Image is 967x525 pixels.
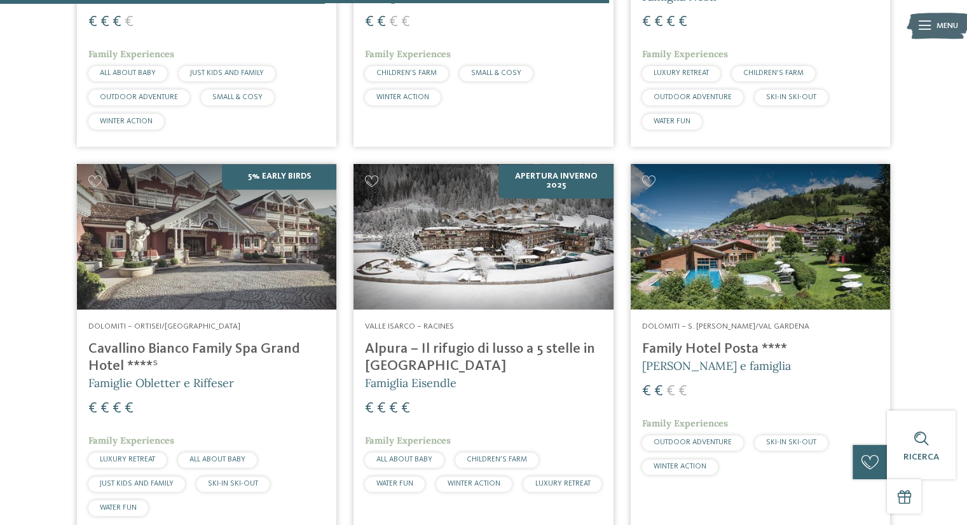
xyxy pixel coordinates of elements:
[100,504,137,512] span: WATER FUN
[389,401,398,416] span: €
[365,322,454,331] span: Valle Isarco – Racines
[903,453,939,461] span: Ricerca
[100,93,178,101] span: OUTDOOR ADVENTURE
[88,48,174,60] span: Family Experiences
[125,401,134,416] span: €
[654,118,690,125] span: WATER FUN
[88,376,234,390] span: Famiglie Obletter e Riffeser
[88,401,97,416] span: €
[189,456,245,463] span: ALL ABOUT BABY
[766,439,816,446] span: SKI-IN SKI-OUT
[467,456,527,463] span: CHILDREN’S FARM
[642,418,728,429] span: Family Experiences
[743,69,804,77] span: CHILDREN’S FARM
[377,401,386,416] span: €
[678,384,687,399] span: €
[376,93,429,101] span: WINTER ACTION
[666,15,675,30] span: €
[448,480,500,487] span: WINTER ACTION
[654,463,706,470] span: WINTER ACTION
[401,15,410,30] span: €
[100,118,153,125] span: WINTER ACTION
[365,341,601,375] h4: Alpura – Il rifugio di lusso a 5 stelle in [GEOGRAPHIC_DATA]
[113,401,121,416] span: €
[389,15,398,30] span: €
[401,401,410,416] span: €
[100,456,155,463] span: LUXURY RETREAT
[212,93,263,101] span: SMALL & COSY
[471,69,521,77] span: SMALL & COSY
[654,69,709,77] span: LUXURY RETREAT
[766,93,816,101] span: SKI-IN SKI-OUT
[88,15,97,30] span: €
[365,48,451,60] span: Family Experiences
[535,480,590,487] span: LUXURY RETREAT
[100,401,109,416] span: €
[642,358,791,373] span: [PERSON_NAME] e famiglia
[654,439,732,446] span: OUTDOOR ADVENTURE
[376,456,432,463] span: ALL ABOUT BABY
[365,376,456,390] span: Famiglia Eisendle
[353,164,613,310] img: Cercate un hotel per famiglie? Qui troverete solo i migliori!
[642,322,809,331] span: Dolomiti – S. [PERSON_NAME]/Val Gardena
[642,48,728,60] span: Family Experiences
[100,480,174,487] span: JUST KIDS AND FAMILY
[631,164,890,310] img: Cercate un hotel per famiglie? Qui troverete solo i migliori!
[377,15,386,30] span: €
[654,15,663,30] span: €
[88,322,240,331] span: Dolomiti – Ortisei/[GEOGRAPHIC_DATA]
[376,69,437,77] span: CHILDREN’S FARM
[88,341,325,375] h4: Cavallino Bianco Family Spa Grand Hotel ****ˢ
[88,435,174,446] span: Family Experiences
[77,164,336,310] img: Family Spa Grand Hotel Cavallino Bianco ****ˢ
[365,435,451,446] span: Family Experiences
[365,401,374,416] span: €
[678,15,687,30] span: €
[190,69,264,77] span: JUST KIDS AND FAMILY
[654,384,663,399] span: €
[642,341,879,358] h4: Family Hotel Posta ****
[642,15,651,30] span: €
[666,384,675,399] span: €
[376,480,413,487] span: WATER FUN
[125,15,134,30] span: €
[100,15,109,30] span: €
[365,15,374,30] span: €
[642,384,651,399] span: €
[654,93,732,101] span: OUTDOOR ADVENTURE
[208,480,258,487] span: SKI-IN SKI-OUT
[100,69,156,77] span: ALL ABOUT BABY
[113,15,121,30] span: €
